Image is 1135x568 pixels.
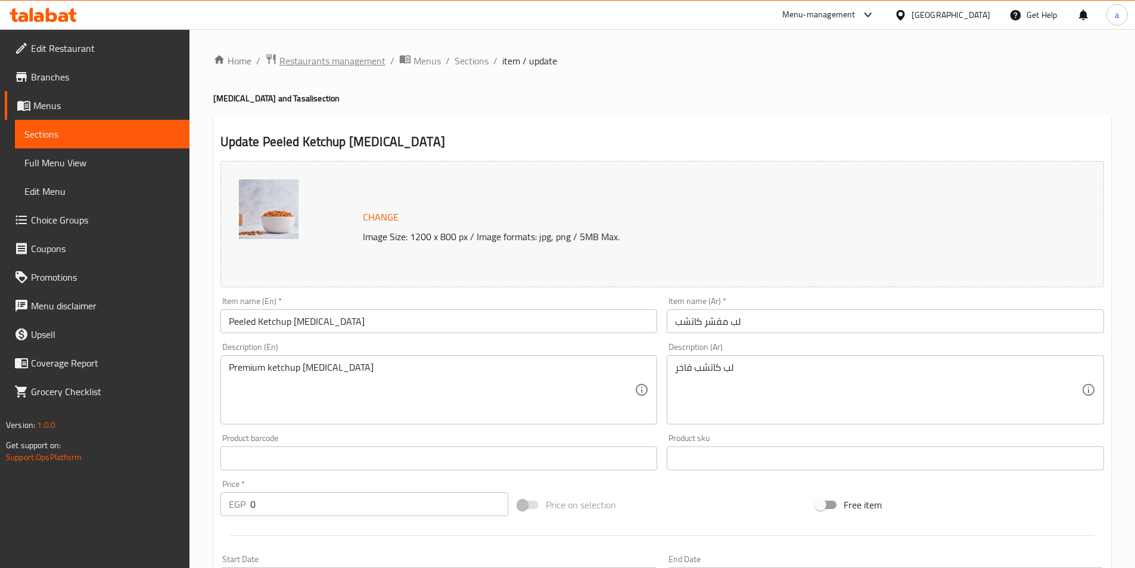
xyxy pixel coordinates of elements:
[5,263,189,291] a: Promotions
[455,54,489,68] a: Sections
[15,120,189,148] a: Sections
[279,54,385,68] span: Restaurants management
[399,53,441,69] a: Menus
[15,148,189,177] a: Full Menu View
[229,362,635,418] textarea: Premium ketchup [MEDICAL_DATA]
[5,63,189,91] a: Branches
[390,54,394,68] li: /
[31,213,180,227] span: Choice Groups
[250,492,509,516] input: Please enter price
[213,92,1111,104] h4: [MEDICAL_DATA] and Tasali section
[502,54,557,68] span: item / update
[667,446,1104,470] input: Please enter product sku
[5,377,189,406] a: Grocery Checklist
[5,206,189,234] a: Choice Groups
[213,53,1111,69] nav: breadcrumb
[446,54,450,68] li: /
[358,229,993,244] p: Image Size: 1200 x 800 px / Image formats: jpg, png / 5MB Max.
[220,133,1104,151] h2: Update Peeled Ketchup [MEDICAL_DATA]
[31,241,180,256] span: Coupons
[5,349,189,377] a: Coverage Report
[220,446,658,470] input: Please enter product barcode
[1115,8,1119,21] span: a
[256,54,260,68] li: /
[220,309,658,333] input: Enter name En
[912,8,990,21] div: [GEOGRAPHIC_DATA]
[33,98,180,113] span: Menus
[37,417,55,433] span: 1.0.0
[24,156,180,170] span: Full Menu View
[363,209,399,226] span: Change
[239,179,298,239] img: Peeled_Cheese_Pulp638761719092550556.jpg
[31,70,180,84] span: Branches
[844,498,882,512] span: Free item
[5,320,189,349] a: Upsell
[31,327,180,342] span: Upsell
[6,449,82,465] a: Support.OpsPlatform
[15,177,189,206] a: Edit Menu
[493,54,497,68] li: /
[31,299,180,313] span: Menu disclaimer
[24,127,180,141] span: Sections
[5,91,189,120] a: Menus
[5,234,189,263] a: Coupons
[31,356,180,370] span: Coverage Report
[413,54,441,68] span: Menus
[31,270,180,284] span: Promotions
[5,291,189,320] a: Menu disclaimer
[213,54,251,68] a: Home
[24,184,180,198] span: Edit Menu
[229,497,245,511] p: EGP
[265,53,385,69] a: Restaurants management
[31,384,180,399] span: Grocery Checklist
[667,309,1104,333] input: Enter name Ar
[546,498,616,512] span: Price on selection
[31,41,180,55] span: Edit Restaurant
[675,362,1081,418] textarea: لب كاتشب فاخر
[6,417,35,433] span: Version:
[6,437,61,453] span: Get support on:
[358,205,403,229] button: Change
[5,34,189,63] a: Edit Restaurant
[782,8,856,22] div: Menu-management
